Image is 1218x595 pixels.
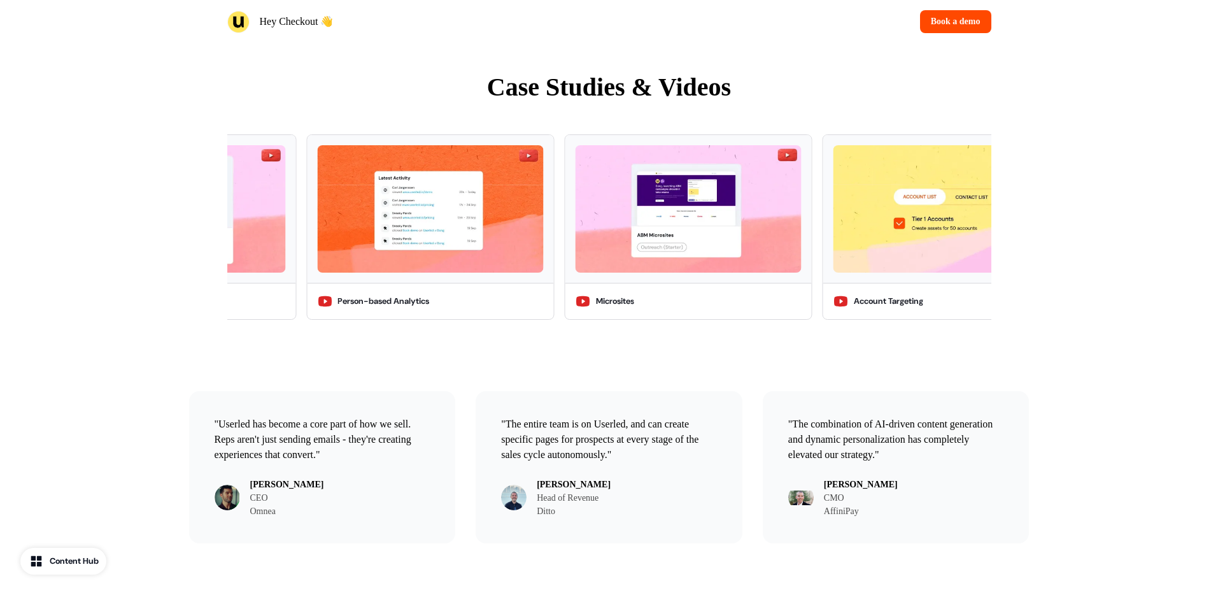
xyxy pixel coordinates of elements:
img: Account Targeting [833,145,1059,273]
img: Person-based Analytics [317,145,543,273]
div: Person-based Analytics [337,295,429,308]
span: [PERSON_NAME] [250,480,324,489]
button: Account TargetingAccount Targeting [823,134,1070,320]
div: Account Targeting [854,295,923,308]
p: Case Studies & Videos [227,68,991,106]
p: [PERSON_NAME] [824,478,898,491]
p: "The combination of AI-driven content generation and dynamic personalization has completely eleva... [788,417,1004,462]
p: Hey Checkout 👋 [260,14,334,29]
p: Head of Revenue Ditto [537,491,611,518]
p: CEO Omnea [250,491,324,518]
p: "Userled has become a core part of how we sell. Reps aren't just sending emails - they're creatin... [215,417,430,462]
button: Book a demo [920,10,991,33]
div: Microsites [596,295,634,308]
div: Content Hub [50,555,99,568]
p: "The entire team is on Userled, and can create specific pages for prospects at every stage of the... [501,417,717,462]
img: Microsites [576,145,802,273]
button: Content Hub [20,548,106,575]
button: MicrositesMicrosites [565,134,812,320]
button: Person-based AnalyticsPerson-based Analytics [306,134,554,320]
p: CMO AffiniPay [824,491,898,518]
p: [PERSON_NAME] [537,478,611,491]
